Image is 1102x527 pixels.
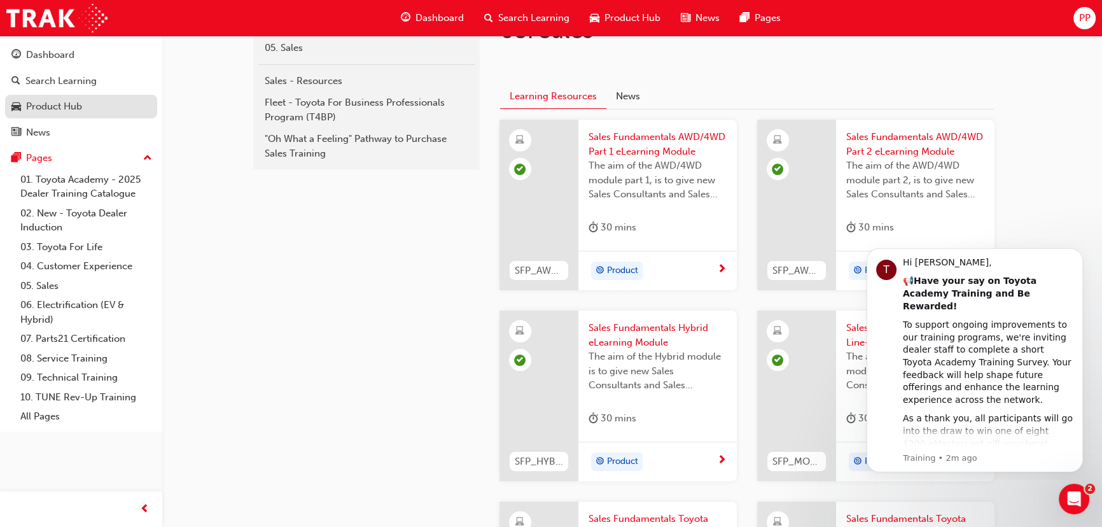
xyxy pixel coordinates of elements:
[772,355,783,366] span: learningRecordVerb_COMPLETE-icon
[143,150,152,167] span: up-icon
[415,11,464,25] span: Dashboard
[695,11,720,25] span: News
[740,10,750,26] span: pages-icon
[11,76,20,87] span: search-icon
[26,151,52,165] div: Pages
[846,130,984,158] span: Sales Fundamentals AWD/4WD Part 2 eLearning Module
[265,132,468,160] div: "Oh What a Feeling" Pathway to Purchase Sales Training
[265,74,468,88] div: Sales - Resources
[580,5,671,31] a: car-iconProduct Hub
[846,321,984,349] span: Sales Fundamentals Model Line-up eLearning Module
[757,311,994,481] a: SFP_MODEL_LINEUPSales Fundamentals Model Line-up eLearning ModuleThe aim of the Model Line-up mod...
[15,276,157,296] a: 05. Sales
[1059,484,1089,514] iframe: Intercom live chat
[846,158,984,202] span: The aim of the AWD/4WD module part 2, is to give new Sales Consultants and Sales Professionals an...
[474,5,580,31] a: search-iconSearch Learning
[773,323,782,340] span: learningResourceType_ELEARNING-icon
[606,85,650,109] button: News
[26,125,50,140] div: News
[499,311,737,481] a: SFP_HYBRIDSales Fundamentals Hybrid eLearning ModuleThe aim of the Hybrid module is to give new S...
[846,220,894,235] div: 30 mins
[596,454,604,470] span: target-icon
[6,4,108,32] img: Trak
[717,264,727,276] span: next-icon
[773,132,782,149] span: learningResourceType_ELEARNING-icon
[846,349,984,393] span: The aim of the Model Line-up module is to give new Sales Consultants and Sales Professionals a de...
[1078,11,1090,25] span: PP
[5,146,157,170] button: Pages
[589,349,727,393] span: The aim of the Hybrid module is to give new Sales Consultants and Sales Professionals an insight ...
[607,263,638,278] span: Product
[15,295,157,329] a: 06. Electrification (EV & Hybrid)
[589,220,636,235] div: 30 mins
[757,120,994,290] a: SFP_AWD_4WD_P2Sales Fundamentals AWD/4WD Part 2 eLearning ModuleThe aim of the AWD/4WD module par...
[15,329,157,349] a: 07. Parts21 Certification
[499,120,737,290] a: SFP_AWD_4WD_P1Sales Fundamentals AWD/4WD Part 1 eLearning ModuleThe aim of the AWD/4WD module par...
[5,69,157,93] a: Search Learning
[846,411,856,426] span: duration-icon
[15,237,157,257] a: 03. Toyota For Life
[15,407,157,426] a: All Pages
[15,170,157,204] a: 01. Toyota Academy - 2025 Dealer Training Catalogue
[15,204,157,237] a: 02. New - Toyota Dealer Induction
[500,85,606,109] button: Learning Resources
[498,11,569,25] span: Search Learning
[607,454,638,469] span: Product
[681,10,690,26] span: news-icon
[15,368,157,388] a: 09. Technical Training
[717,455,727,467] span: next-icon
[25,74,97,88] div: Search Learning
[755,11,781,25] span: Pages
[671,5,730,31] a: news-iconNews
[596,263,604,279] span: target-icon
[604,11,660,25] span: Product Hub
[26,99,82,114] div: Product Hub
[5,95,157,118] a: Product Hub
[15,256,157,276] a: 04. Customer Experience
[514,355,526,366] span: learningRecordVerb_COMPLETE-icon
[265,95,468,124] div: Fleet - Toyota For Business Professionals Program (T4BP)
[140,502,150,517] span: prev-icon
[589,158,727,202] span: The aim of the AWD/4WD module part 1, is to give new Sales Consultants and Sales Professionals an...
[772,263,821,278] span: SFP_AWD_4WD_P2
[11,153,21,164] span: pages-icon
[847,237,1102,480] iframe: Intercom notifications message
[5,43,157,67] a: Dashboard
[15,349,157,369] a: 08. Service Training
[772,164,783,175] span: learningRecordVerb_COMPLETE-icon
[11,127,21,139] span: news-icon
[5,41,157,146] button: DashboardSearch LearningProduct HubNews
[11,101,21,113] span: car-icon
[258,37,475,59] a: 05. Sales
[265,41,468,55] div: 05. Sales
[484,10,493,26] span: search-icon
[846,411,894,426] div: 30 mins
[515,132,524,149] span: learningResourceType_ELEARNING-icon
[391,5,474,31] a: guage-iconDashboard
[589,220,598,235] span: duration-icon
[5,121,157,144] a: News
[590,10,599,26] span: car-icon
[515,454,563,469] span: SFP_HYBRID
[1085,484,1095,494] span: 2
[515,323,524,340] span: learningResourceType_ELEARNING-icon
[772,454,821,469] span: SFP_MODEL_LINEUP
[589,411,636,426] div: 30 mins
[730,5,791,31] a: pages-iconPages
[589,321,727,349] span: Sales Fundamentals Hybrid eLearning Module
[258,92,475,128] a: Fleet - Toyota For Business Professionals Program (T4BP)
[589,130,727,158] span: Sales Fundamentals AWD/4WD Part 1 eLearning Module
[515,263,563,278] span: SFP_AWD_4WD_P1
[589,411,598,426] span: duration-icon
[846,220,856,235] span: duration-icon
[26,48,74,62] div: Dashboard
